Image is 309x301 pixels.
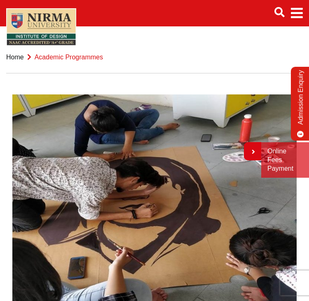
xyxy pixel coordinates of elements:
a: Online Fees Payment [267,147,303,173]
a: Home [6,54,24,61]
nav: breadcrumb [6,41,303,73]
img: main_logo [6,8,76,46]
span: Academic Programmes [35,54,103,61]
